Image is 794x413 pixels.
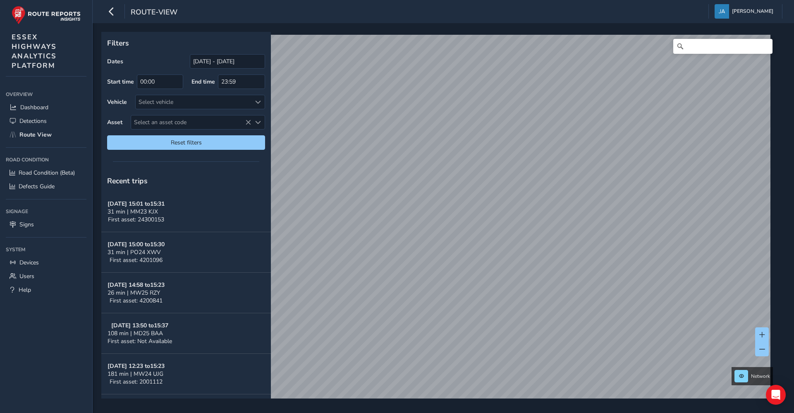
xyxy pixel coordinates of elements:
span: 26 min | MW25 RZY [108,289,160,297]
div: Select vehicle [136,95,251,109]
label: Vehicle [107,98,127,106]
span: First asset: 24300153 [108,216,164,223]
strong: [DATE] 15:01 to 15:31 [108,200,165,208]
span: Defects Guide [19,182,55,190]
span: First asset: 4201096 [110,256,163,264]
div: Road Condition [6,154,86,166]
a: Help [6,283,86,297]
canvas: Map [104,35,770,408]
div: Signage [6,205,86,218]
button: [DATE] 12:23 to15:23181 min | MW24 UJGFirst asset: 2001112 [101,354,271,394]
div: Open Intercom Messenger [766,385,786,405]
a: Road Condition (Beta) [6,166,86,180]
span: Network [751,373,770,379]
input: Search [673,39,772,54]
span: Dashboard [20,103,48,111]
span: Help [19,286,31,294]
img: rr logo [12,6,81,24]
span: 181 min | MW24 UJG [108,370,163,378]
button: [DATE] 14:58 to15:2326 min | MW25 RZYFirst asset: 4200841 [101,273,271,313]
a: Signs [6,218,86,231]
span: First asset: 2001112 [110,378,163,386]
label: Start time [107,78,134,86]
span: Road Condition (Beta) [19,169,75,177]
a: Dashboard [6,101,86,114]
div: Select an asset code [251,115,265,129]
label: Dates [107,58,123,65]
label: End time [191,78,215,86]
span: 108 min | MD25 BAA [108,329,163,337]
span: [PERSON_NAME] [732,4,773,19]
strong: [DATE] 14:58 to 15:23 [108,281,165,289]
strong: [DATE] 13:50 to 15:37 [111,322,168,329]
span: route-view [131,7,177,19]
button: [DATE] 15:01 to15:3131 min | MM23 KJXFirst asset: 24300153 [101,192,271,232]
button: [DATE] 15:00 to15:3031 min | PO24 XWVFirst asset: 4201096 [101,232,271,273]
a: Detections [6,114,86,128]
span: First asset: Not Available [108,337,172,345]
span: Devices [19,259,39,267]
strong: [DATE] 12:23 to 15:23 [108,362,165,370]
a: Devices [6,256,86,269]
img: diamond-layout [715,4,729,19]
button: Reset filters [107,135,265,150]
span: Signs [19,221,34,228]
span: 31 min | PO24 XWV [108,248,161,256]
span: ESSEX HIGHWAYS ANALYTICS PLATFORM [12,32,57,70]
a: Users [6,269,86,283]
p: Filters [107,38,265,48]
button: [DATE] 13:50 to15:37108 min | MD25 BAAFirst asset: Not Available [101,313,271,354]
span: Route View [19,131,52,139]
span: Users [19,272,34,280]
button: [PERSON_NAME] [715,4,776,19]
strong: [DATE] 15:00 to 15:30 [108,240,165,248]
a: Defects Guide [6,180,86,193]
div: Overview [6,88,86,101]
label: Asset [107,118,122,126]
a: Route View [6,128,86,142]
span: 31 min | MM23 KJX [108,208,158,216]
div: System [6,243,86,256]
span: Reset filters [113,139,259,146]
span: Detections [19,117,47,125]
span: First asset: 4200841 [110,297,163,305]
span: Select an asset code [131,115,251,129]
span: Recent trips [107,176,148,186]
